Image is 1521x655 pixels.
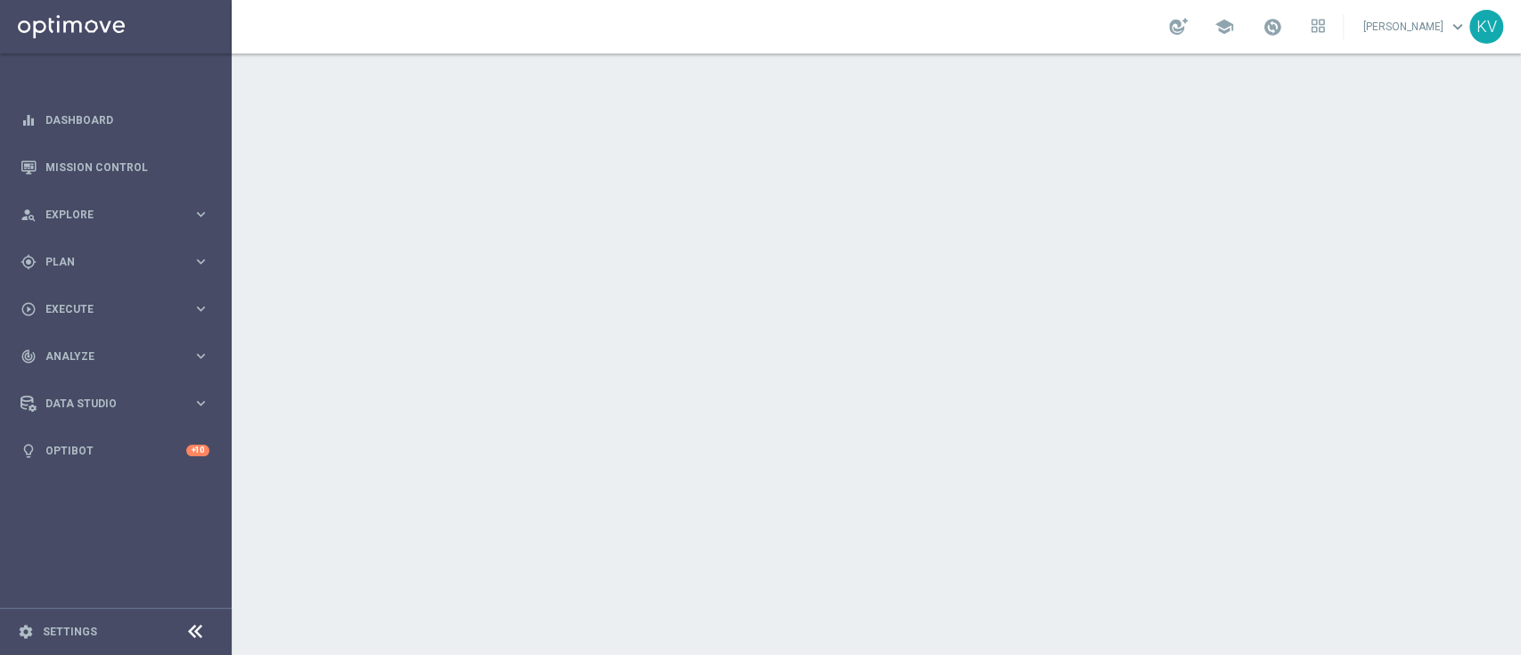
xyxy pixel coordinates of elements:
a: Settings [43,626,97,637]
div: Dashboard [20,96,209,143]
span: Explore [45,209,192,220]
div: Data Studio [20,396,192,412]
span: school [1214,17,1234,37]
i: person_search [20,207,37,223]
a: [PERSON_NAME]keyboard_arrow_down [1362,13,1469,40]
i: play_circle_outline [20,301,37,317]
i: equalizer [20,112,37,128]
button: Mission Control [20,160,210,175]
div: Explore [20,207,192,223]
a: Mission Control [45,143,209,191]
div: KV [1469,10,1503,44]
div: +10 [186,445,209,456]
i: keyboard_arrow_right [192,348,209,364]
i: keyboard_arrow_right [192,206,209,223]
div: Plan [20,254,192,270]
div: Analyze [20,348,192,364]
a: Dashboard [45,96,209,143]
button: equalizer Dashboard [20,113,210,127]
i: settings [18,624,34,640]
button: lightbulb Optibot +10 [20,444,210,458]
button: person_search Explore keyboard_arrow_right [20,208,210,222]
i: keyboard_arrow_right [192,253,209,270]
div: Optibot [20,427,209,474]
span: Execute [45,304,192,315]
div: Execute [20,301,192,317]
i: keyboard_arrow_right [192,395,209,412]
div: Mission Control [20,143,209,191]
button: gps_fixed Plan keyboard_arrow_right [20,255,210,269]
button: Data Studio keyboard_arrow_right [20,397,210,411]
i: track_changes [20,348,37,364]
span: keyboard_arrow_down [1448,17,1468,37]
button: track_changes Analyze keyboard_arrow_right [20,349,210,364]
i: gps_fixed [20,254,37,270]
a: Optibot [45,427,186,474]
span: Plan [45,257,192,267]
span: Data Studio [45,398,192,409]
button: play_circle_outline Execute keyboard_arrow_right [20,302,210,316]
span: Analyze [45,351,192,362]
i: keyboard_arrow_right [192,300,209,317]
i: lightbulb [20,443,37,459]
